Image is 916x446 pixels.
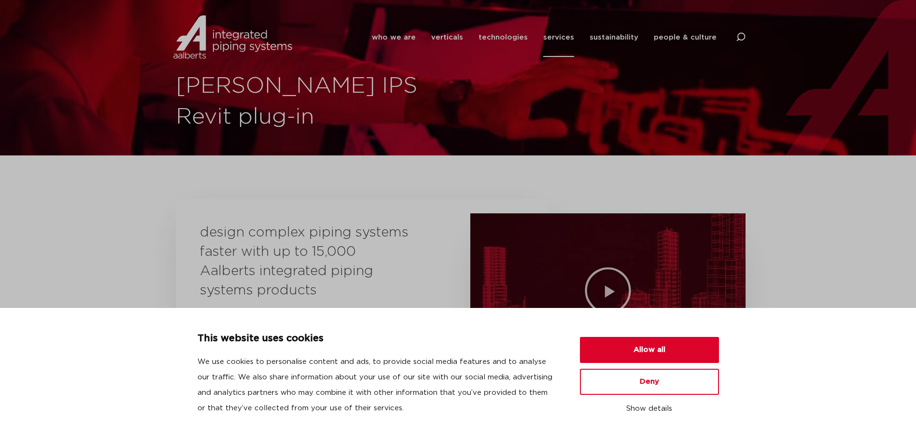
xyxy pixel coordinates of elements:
[580,401,719,417] button: Show details
[590,18,638,57] a: sustainability
[543,18,574,57] a: services
[372,18,416,57] a: who we are
[372,18,717,57] nav: Menu
[197,354,557,416] p: We use cookies to personalise content and ads, to provide social media features and to analyse ou...
[580,337,719,363] button: Allow all
[654,18,717,57] a: people & culture
[197,331,557,347] p: This website uses cookies
[580,369,719,395] button: Deny
[584,266,632,315] div: Play Video
[431,18,463,57] a: verticals
[176,71,453,133] h1: [PERSON_NAME] IPS Revit plug-in
[200,223,412,300] h3: design complex piping systems faster with up to 15,000 Aalberts integrated piping systems products
[479,18,528,57] a: technologies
